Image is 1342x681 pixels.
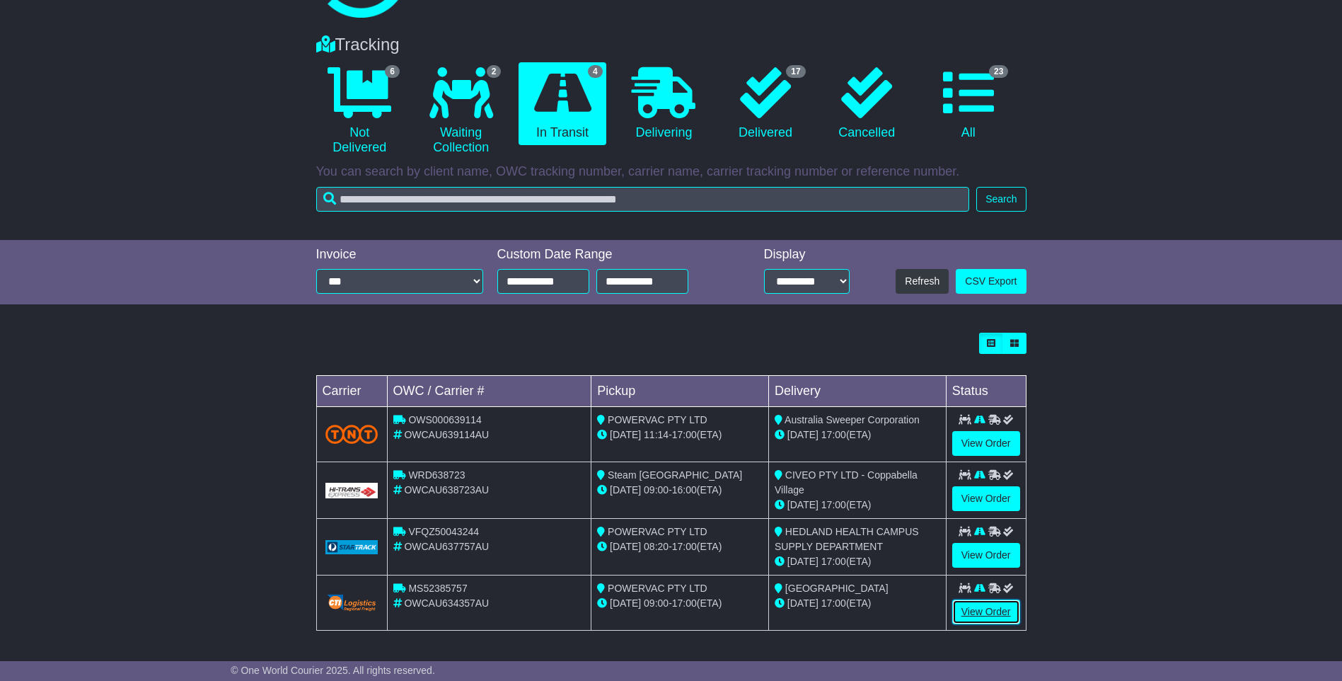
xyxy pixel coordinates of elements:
[408,414,482,425] span: OWS000639114
[672,484,697,496] span: 16:00
[610,429,641,440] span: [DATE]
[672,597,697,609] span: 17:00
[417,62,504,161] a: 2 Waiting Collection
[325,483,378,498] img: GetCarrierServiceLogo
[764,247,850,263] div: Display
[775,469,918,496] span: CIVEO PTY LTD - Coppabella Village
[785,414,920,425] span: Australia Sweeper Corporation
[644,597,669,609] span: 09:00
[768,376,946,407] td: Delivery
[896,269,949,294] button: Refresh
[325,540,378,554] img: GetCarrierServiceLogo
[786,65,805,78] span: 17
[487,65,502,78] span: 2
[925,62,1012,146] a: 23 All
[821,597,846,609] span: 17:00
[316,62,403,161] a: 6 Not Delivered
[823,62,910,146] a: Cancelled
[620,62,707,146] a: Delivering
[597,428,763,442] div: - (ETA)
[787,556,818,567] span: [DATE]
[404,484,489,496] span: OWCAU638723AU
[591,376,769,407] td: Pickup
[775,526,919,552] span: HEDLAND HEALTH CAMPUS SUPPLY DEPARTMENT
[672,541,697,552] span: 17:00
[597,596,763,611] div: - (ETA)
[608,583,707,594] span: POWERVAC PTY LTD
[610,597,641,609] span: [DATE]
[989,65,1008,78] span: 23
[785,583,889,594] span: [GEOGRAPHIC_DATA]
[775,554,940,569] div: (ETA)
[775,428,940,442] div: (ETA)
[821,499,846,510] span: 17:00
[952,486,1020,511] a: View Order
[644,429,669,440] span: 11:14
[956,269,1026,294] a: CSV Export
[775,498,940,513] div: (ETA)
[952,543,1020,568] a: View Order
[385,65,400,78] span: 6
[404,597,489,609] span: OWCAU634357AU
[325,425,378,444] img: TNT_Domestic.png
[608,526,707,537] span: POWERVAC PTY LTD
[610,541,641,552] span: [DATE]
[325,593,378,613] img: GetCarrierServiceLogo
[821,429,846,440] span: 17:00
[497,247,724,263] div: Custom Date Range
[976,187,1026,212] button: Search
[404,541,489,552] span: OWCAU637757AU
[597,539,763,554] div: - (ETA)
[644,484,669,496] span: 09:00
[387,376,591,407] td: OWC / Carrier #
[519,62,606,146] a: 4 In Transit
[404,429,489,440] span: OWCAU639114AU
[672,429,697,440] span: 17:00
[316,247,483,263] div: Invoice
[610,484,641,496] span: [DATE]
[952,431,1020,456] a: View Order
[644,541,669,552] span: 08:20
[787,499,818,510] span: [DATE]
[608,469,742,481] span: Steam [GEOGRAPHIC_DATA]
[775,596,940,611] div: (ETA)
[946,376,1026,407] td: Status
[821,556,846,567] span: 17:00
[231,665,435,676] span: © One World Courier 2025. All rights reserved.
[408,583,467,594] span: MS52385757
[787,597,818,609] span: [DATE]
[608,414,707,425] span: POWERVAC PTY LTD
[952,600,1020,624] a: View Order
[787,429,818,440] span: [DATE]
[316,164,1026,180] p: You can search by client name, OWC tracking number, carrier name, carrier tracking number or refe...
[408,469,465,481] span: WRD638723
[309,35,1034,55] div: Tracking
[408,526,479,537] span: VFQZ50043244
[597,483,763,498] div: - (ETA)
[316,376,387,407] td: Carrier
[722,62,809,146] a: 17 Delivered
[588,65,603,78] span: 4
